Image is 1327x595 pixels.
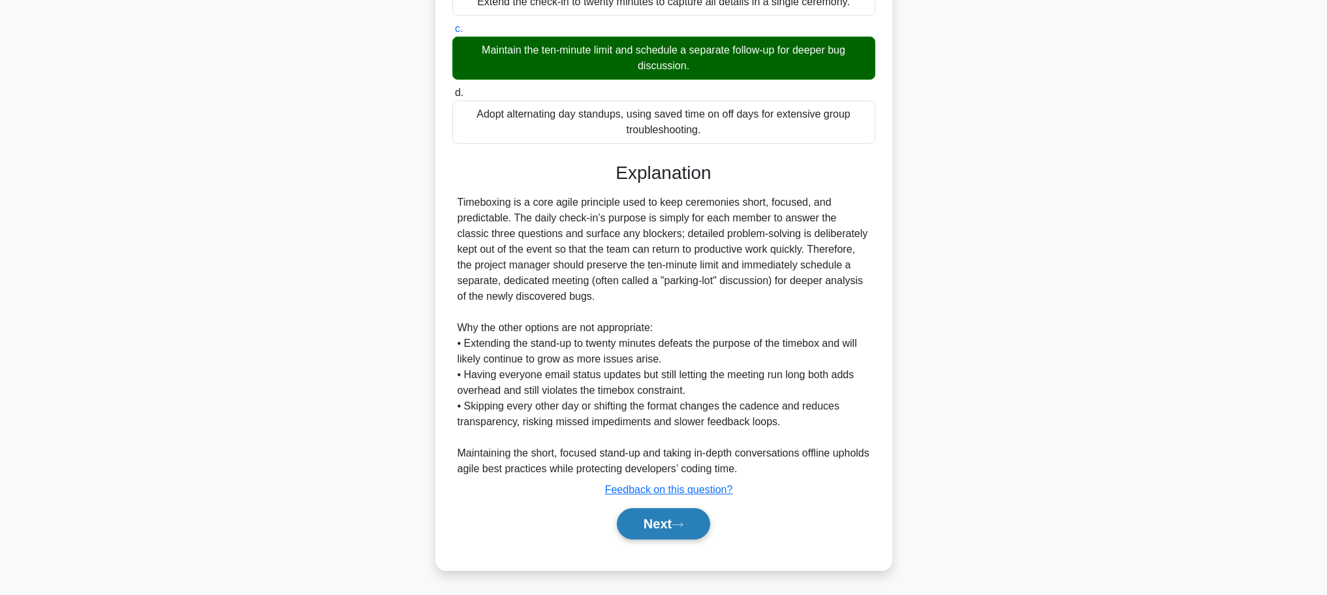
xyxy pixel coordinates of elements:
[452,37,875,80] div: Maintain the ten-minute limit and schedule a separate follow-up for deeper bug discussion.
[605,484,733,495] a: Feedback on this question?
[458,195,870,477] div: Timeboxing is a core agile principle used to keep ceremonies short, focused, and predictable. The...
[617,508,710,539] button: Next
[455,23,463,34] span: c.
[460,162,867,184] h3: Explanation
[455,87,463,98] span: d.
[452,101,875,144] div: Adopt alternating day standups, using saved time on off days for extensive group troubleshooting.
